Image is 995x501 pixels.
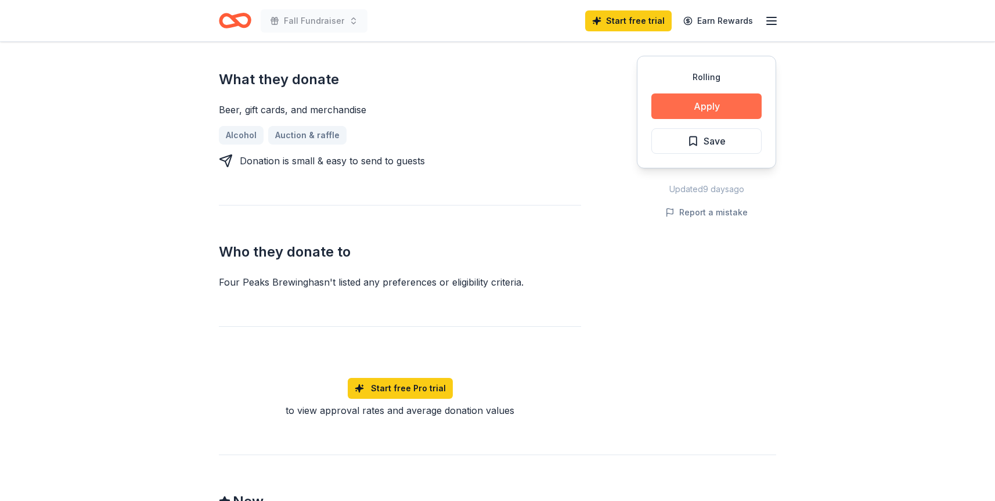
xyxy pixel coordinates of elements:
a: Alcohol [219,126,264,145]
a: Home [219,7,251,34]
span: Save [704,134,726,149]
button: Fall Fundraiser [261,9,367,33]
div: Four Peaks Brewing hasn ' t listed any preferences or eligibility criteria. [219,275,581,289]
div: Updated 9 days ago [637,182,776,196]
a: Auction & raffle [268,126,347,145]
h2: Who they donate to [219,243,581,261]
a: Earn Rewards [676,10,760,31]
div: Rolling [651,70,762,84]
button: Save [651,128,762,154]
div: to view approval rates and average donation values [219,403,581,417]
a: Start free Pro trial [348,378,453,399]
a: Start free trial [585,10,672,31]
button: Report a mistake [665,206,748,219]
div: Beer, gift cards, and merchandise [219,103,581,117]
div: Donation is small & easy to send to guests [240,154,425,168]
span: Fall Fundraiser [284,14,344,28]
h2: What they donate [219,70,581,89]
button: Apply [651,93,762,119]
